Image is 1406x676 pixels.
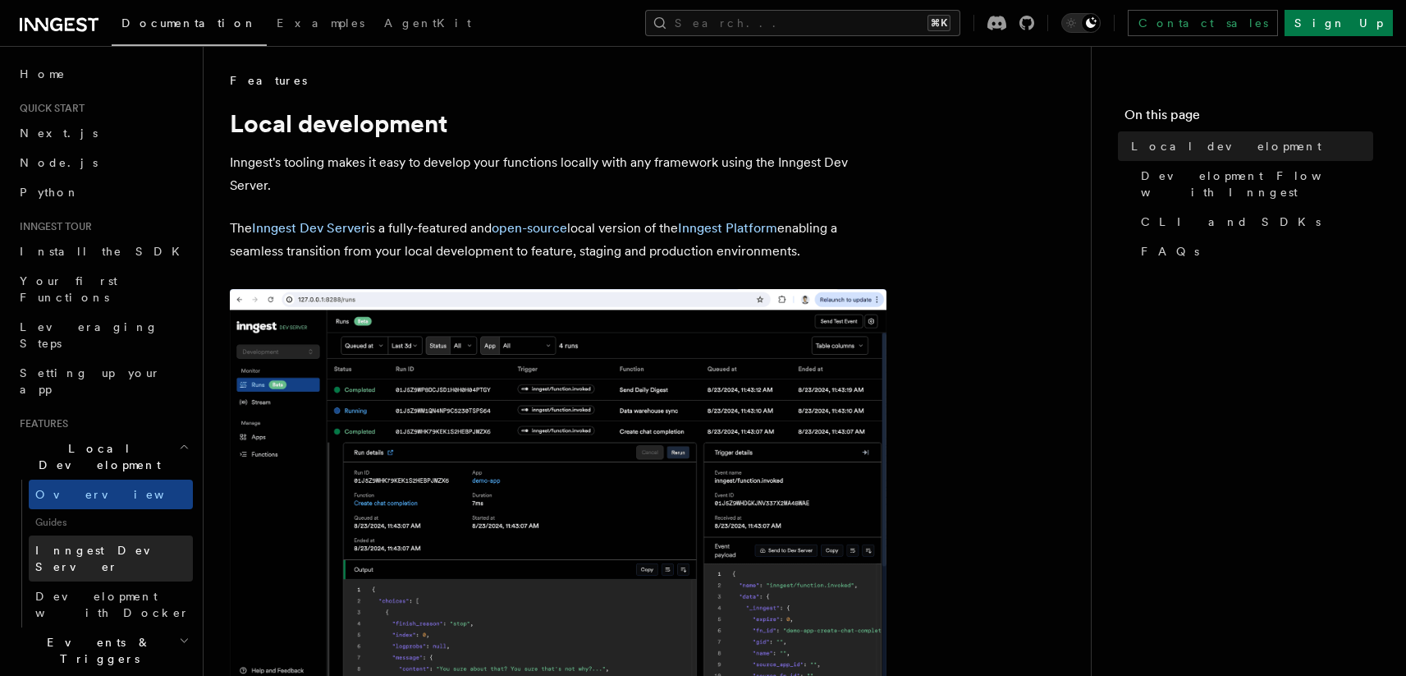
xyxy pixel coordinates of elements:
span: AgentKit [384,16,471,30]
a: Inngest Platform [678,220,777,236]
span: Install the SDK [20,245,190,258]
h1: Local development [230,108,886,138]
span: Inngest Dev Server [35,544,176,573]
span: Setting up your app [20,366,161,396]
span: Next.js [20,126,98,140]
a: Node.js [13,148,193,177]
a: AgentKit [374,5,481,44]
a: Development Flow with Inngest [1134,161,1373,207]
a: Documentation [112,5,267,46]
span: Local development [1131,138,1321,154]
button: Search...⌘K [645,10,960,36]
a: Sign Up [1285,10,1393,36]
span: Node.js [20,156,98,169]
a: Examples [267,5,374,44]
a: Home [13,59,193,89]
p: The is a fully-featured and local version of the enabling a seamless transition from your local d... [230,217,886,263]
a: open-source [492,220,567,236]
a: Inngest Dev Server [252,220,366,236]
span: Your first Functions [20,274,117,304]
span: Overview [35,488,204,501]
a: Contact sales [1128,10,1278,36]
a: Next.js [13,118,193,148]
p: Inngest's tooling makes it easy to develop your functions locally with any framework using the In... [230,151,886,197]
a: Setting up your app [13,358,193,404]
kbd: ⌘K [927,15,950,31]
a: Inngest Dev Server [29,536,193,582]
span: Inngest tour [13,220,92,233]
a: Local development [1124,131,1373,161]
span: Python [20,186,80,199]
span: Quick start [13,102,85,115]
span: Development Flow with Inngest [1141,168,1373,200]
span: CLI and SDKs [1141,214,1321,230]
span: Development with Docker [35,590,190,619]
a: Your first Functions [13,266,193,312]
a: CLI and SDKs [1134,207,1373,237]
span: FAQs [1141,243,1199,260]
span: Events & Triggers [13,634,179,667]
button: Local Development [13,434,193,480]
button: Toggle dark mode [1061,13,1101,33]
span: Leveraging Steps [20,320,158,350]
span: Features [13,417,68,430]
span: Features [230,72,307,89]
a: Python [13,177,193,207]
button: Events & Triggers [13,628,193,674]
span: Guides [29,509,193,536]
span: Examples [277,16,364,30]
a: Install the SDK [13,237,193,266]
a: FAQs [1134,237,1373,266]
a: Development with Docker [29,582,193,628]
span: Home [20,66,66,82]
div: Local Development [13,480,193,628]
h4: On this page [1124,105,1373,131]
a: Overview [29,480,193,509]
a: Leveraging Steps [13,312,193,358]
span: Local Development [13,440,179,473]
span: Documentation [121,16,257,30]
